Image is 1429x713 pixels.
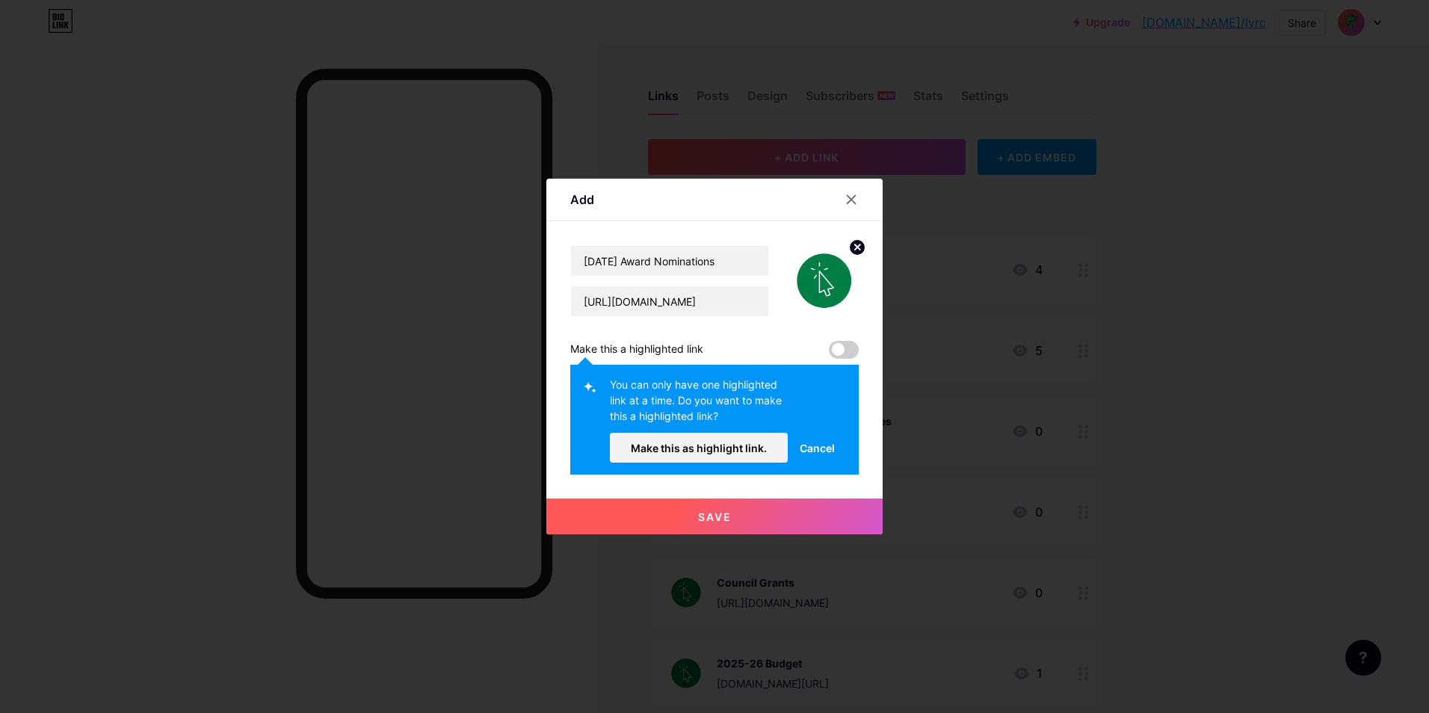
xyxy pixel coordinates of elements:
button: Cancel [788,433,847,463]
span: Make this as highlight link. [631,442,767,454]
img: link_thumbnail [787,245,859,317]
div: Make this a highlighted link [570,341,703,359]
button: Make this as highlight link. [610,433,788,463]
div: You can only have one highlighted link at a time. Do you want to make this a highlighted link? [610,377,788,433]
input: Title [571,246,768,276]
div: Add [570,191,594,209]
input: URL [571,286,768,316]
button: Save [546,499,883,534]
span: Cancel [800,440,835,456]
span: Save [698,510,732,523]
